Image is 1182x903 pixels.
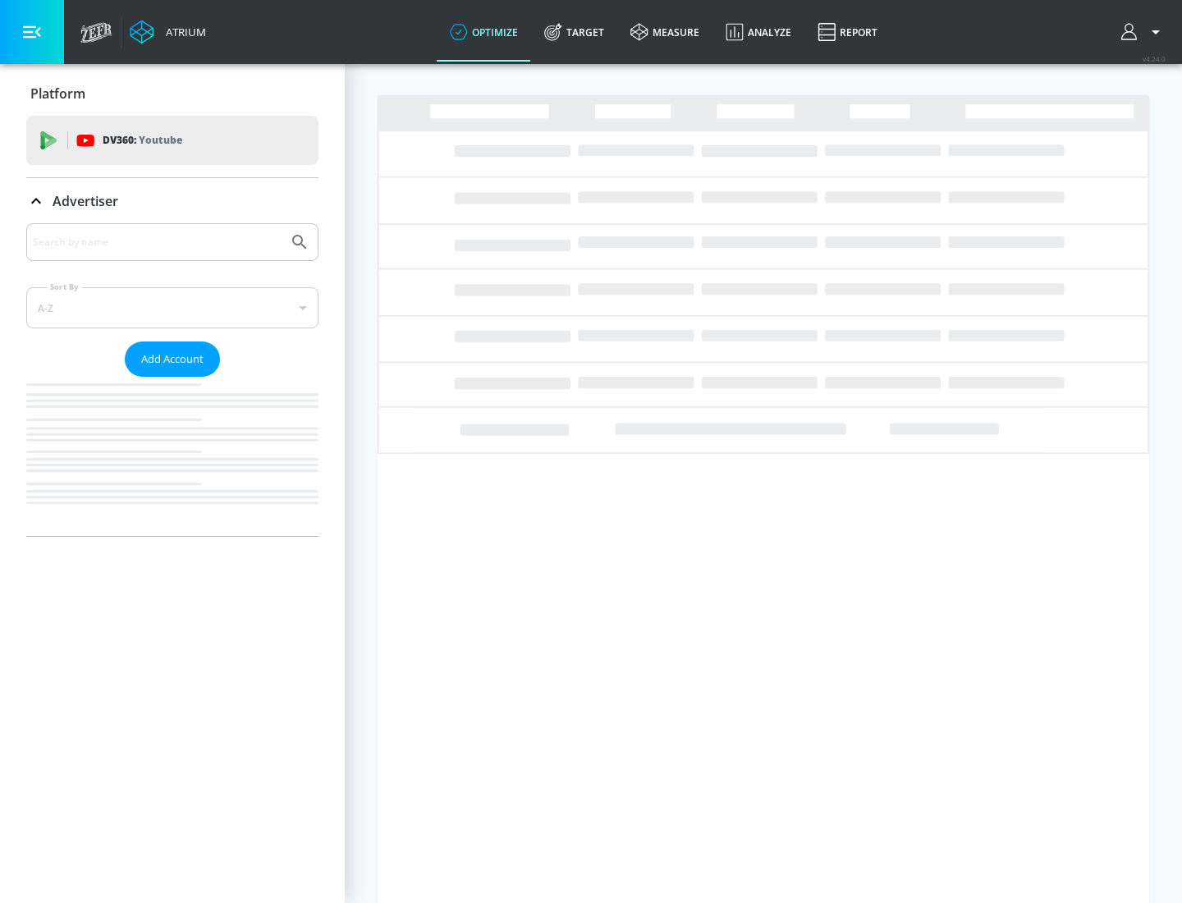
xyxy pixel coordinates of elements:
p: Platform [30,85,85,103]
div: Atrium [159,25,206,39]
div: DV360: Youtube [26,116,318,165]
a: Atrium [130,20,206,44]
nav: list of Advertiser [26,377,318,536]
div: Platform [26,71,318,117]
p: DV360: [103,131,182,149]
div: Advertiser [26,223,318,536]
div: A-Z [26,287,318,328]
label: Sort By [47,282,82,292]
a: Report [804,2,891,62]
a: Target [531,2,617,62]
p: Youtube [139,131,182,149]
span: Add Account [141,350,204,369]
a: optimize [437,2,531,62]
span: v 4.24.0 [1143,54,1166,63]
button: Add Account [125,341,220,377]
a: Analyze [712,2,804,62]
input: Search by name [33,231,282,253]
a: measure [617,2,712,62]
div: Advertiser [26,178,318,224]
p: Advertiser [53,192,118,210]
